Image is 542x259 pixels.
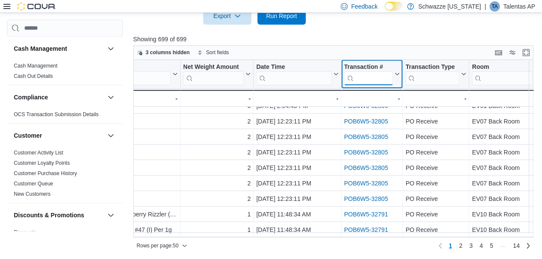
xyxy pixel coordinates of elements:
a: POB6W5-32791 [344,226,388,233]
div: Ghost AIO Ghost Train Haze (S) 2g [10,116,177,126]
div: 2 [183,178,251,188]
div: Ghost AIO Ocean Spray (H) 2g [10,132,177,142]
div: 2 [183,147,251,157]
p: Showing 699 of 699 [133,35,538,43]
div: EV07 Back Room [472,163,539,173]
button: Customer [106,130,116,141]
div: EV10 Back Room [472,209,539,219]
a: Discounts [14,229,37,235]
div: PO Receive [405,178,466,188]
button: Discounts & Promotions [106,210,116,220]
div: Product [10,63,170,71]
a: POB6W5-32805 [344,133,388,140]
span: Customer Activity List [14,149,63,156]
div: - [183,93,251,104]
span: TA [492,1,498,12]
span: 5 [490,241,493,250]
div: PO Receive [405,194,466,204]
button: Sort fields [194,47,232,58]
div: Cash Management [7,61,123,85]
span: Run Report [266,12,297,20]
div: Elite Shelf Smokey Road Farms Deli Hi-Chew #47 (I) Per 1g [10,225,177,235]
span: 3 columns hidden [146,49,190,56]
button: Enter fullscreen [521,47,531,58]
button: Run Report [257,7,306,25]
div: - [10,93,177,104]
div: Ghost AIO Blueberry Dream (H) 2g [10,163,177,173]
a: Page 14 of 14 [510,239,523,253]
ul: Pagination for preceding grid [445,239,523,253]
button: Rows per page:50 [133,240,191,251]
div: [DATE] 12:23:11 PM [256,163,338,173]
span: Feedback [351,2,377,11]
button: Net Weight Amount [183,63,251,85]
button: Cash Management [14,44,104,53]
div: [DATE] 11:48:34 AM [256,209,338,219]
h3: Discounts & Promotions [14,211,84,219]
div: - [472,93,539,104]
span: 2 [459,241,462,250]
button: Display options [507,47,517,58]
a: POB6W5-32791 [344,211,388,218]
h3: Compliance [14,93,48,102]
div: 1 [183,209,251,219]
a: OCS Transaction Submission Details [14,111,99,117]
a: Customer Queue [14,181,53,187]
span: 4 [479,241,483,250]
span: Customer Loyalty Points [14,160,70,166]
button: Transaction # [344,63,400,85]
img: Cova [17,2,56,11]
div: 2 [183,132,251,142]
div: [DATE] 11:48:34 AM [256,225,338,235]
button: Cash Management [106,43,116,54]
div: 1 [183,225,251,235]
p: Talentas AP [503,1,535,12]
p: Schwazze [US_STATE] [418,1,481,12]
button: Date Time [256,63,338,85]
div: Room [472,63,532,85]
div: [DATE] 12:23:11 PM [256,132,338,142]
div: Connoisseur Shelf PsychoSomatic Deli Strawberry Rizzler (S) Per 1g [10,209,177,219]
div: PO Receive [405,147,466,157]
a: Page 3 of 14 [466,239,476,253]
div: Ghost AIO Candyland (S) 2g [10,194,177,204]
div: Date Time [256,63,331,85]
span: Sort fields [206,49,229,56]
div: PO Receive [405,163,466,173]
div: Date Time [256,63,331,71]
div: - [256,93,338,104]
a: POB6W5-32805 [344,180,388,187]
a: New Customers [14,191,50,197]
a: POB6W5-32805 [344,118,388,125]
a: Customer Activity List [14,150,63,156]
button: Previous page [435,240,445,251]
span: Cash Out Details [14,73,53,80]
div: Ghost AIO Guava (S) 2g [10,147,177,157]
div: Room [472,63,532,71]
button: Room [472,63,539,85]
span: 14 [513,241,520,250]
a: Cash Out Details [14,73,53,79]
div: Transaction # URL [344,63,393,85]
div: PO Receive [405,132,466,142]
span: Customer Purchase History [14,170,77,177]
div: EV07 Back Room [472,132,539,142]
div: [DATE] 12:23:11 PM [256,147,338,157]
div: - [405,93,466,104]
div: EV07 Back Room [472,178,539,188]
a: Customer Loyalty Points [14,160,70,166]
button: Keyboard shortcuts [493,47,504,58]
a: Next page [523,240,533,251]
li: Skipping pages 6 to 13 [497,241,510,252]
div: PO Receive [405,116,466,126]
input: Dark Mode [385,2,403,11]
span: Rows per page : 50 [137,242,179,249]
div: PO Receive [405,225,466,235]
div: Customer [7,148,123,203]
div: Product [10,63,170,85]
div: 2 [183,194,251,204]
div: 2 [183,116,251,126]
div: Compliance [7,109,123,123]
